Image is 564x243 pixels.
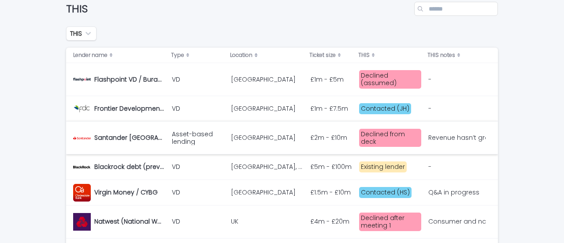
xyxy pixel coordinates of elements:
div: Declined (assumed) [359,70,421,89]
tr: Frontier Development CapitalFrontier Development Capital VD[GEOGRAPHIC_DATA][GEOGRAPHIC_DATA] £1m... [66,96,498,121]
p: [GEOGRAPHIC_DATA] [231,187,297,196]
p: Flashpoint VD / Buran Venture Capital [94,74,167,83]
p: [GEOGRAPHIC_DATA] [231,132,297,142]
tr: Santander [GEOGRAPHIC_DATA]Santander [GEOGRAPHIC_DATA] Asset-based lending[GEOGRAPHIC_DATA][GEOGR... [66,121,498,154]
div: Q&A in progress [428,189,479,196]
input: Search [414,2,498,16]
p: THIS notes [427,50,455,60]
p: £4m - £20m [310,216,351,225]
p: VD [172,189,224,196]
tr: Natwest (National Westminster Bank)Natwest (National Westminster Bank) VDUKUK £4m - £20m£4m - £20... [66,205,498,238]
div: Existing lender [359,161,407,172]
div: Consumer and no growth too difficult [428,218,484,225]
p: VD [172,163,224,171]
button: THIS [66,26,96,41]
div: Revenue hasn’t grown despite the increase in spend on promo’s and marketing, this isn’t a positiv... [428,134,484,142]
h1: THIS [66,3,411,15]
p: VD [172,105,224,112]
p: Natwest (National Westminster Bank) [94,216,167,225]
div: Contacted (HS) [359,187,412,198]
p: Location [230,50,252,60]
div: Declined from deck [359,129,421,147]
p: £1m - £5m [310,74,345,83]
p: £2m - £10m [310,132,349,142]
div: - [428,105,431,112]
tr: Blackrock debt (prev Kreos Capital)Blackrock debt (prev Kreos Capital) VD[GEOGRAPHIC_DATA], [GEOG... [66,154,498,180]
p: [GEOGRAPHIC_DATA] [231,103,297,112]
p: Lender name [73,50,108,60]
p: £1m - £7.5m [310,103,350,112]
p: VD [172,218,224,225]
p: THIS [358,50,370,60]
div: - [428,163,431,171]
tr: Flashpoint VD / Buran Venture CapitalFlashpoint VD / Buran Venture Capital VD[GEOGRAPHIC_DATA][GE... [66,63,498,96]
div: - [428,76,431,83]
p: Asset-based lending [172,131,224,146]
p: Blackrock debt (prev Kreos Capital) [94,161,167,171]
p: UK [231,216,240,225]
p: VD [172,76,224,83]
p: Type [171,50,184,60]
p: Ticket size [309,50,336,60]
p: Virgin Money / CYBG [94,187,160,196]
p: £5m - £100m [310,161,353,171]
div: Contacted (JH) [359,103,411,114]
p: Frontier Development Capital [94,103,167,112]
p: [GEOGRAPHIC_DATA] [231,74,297,83]
p: Santander [GEOGRAPHIC_DATA] [94,132,167,142]
p: London, Sweden, Israel [231,161,304,171]
div: Declined after meeting 1 [359,213,421,231]
tr: Virgin Money / CYBGVirgin Money / CYBG VD[GEOGRAPHIC_DATA][GEOGRAPHIC_DATA] £1.5m - £10m£1.5m - £... [66,180,498,206]
p: £1.5m - £10m [310,187,352,196]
